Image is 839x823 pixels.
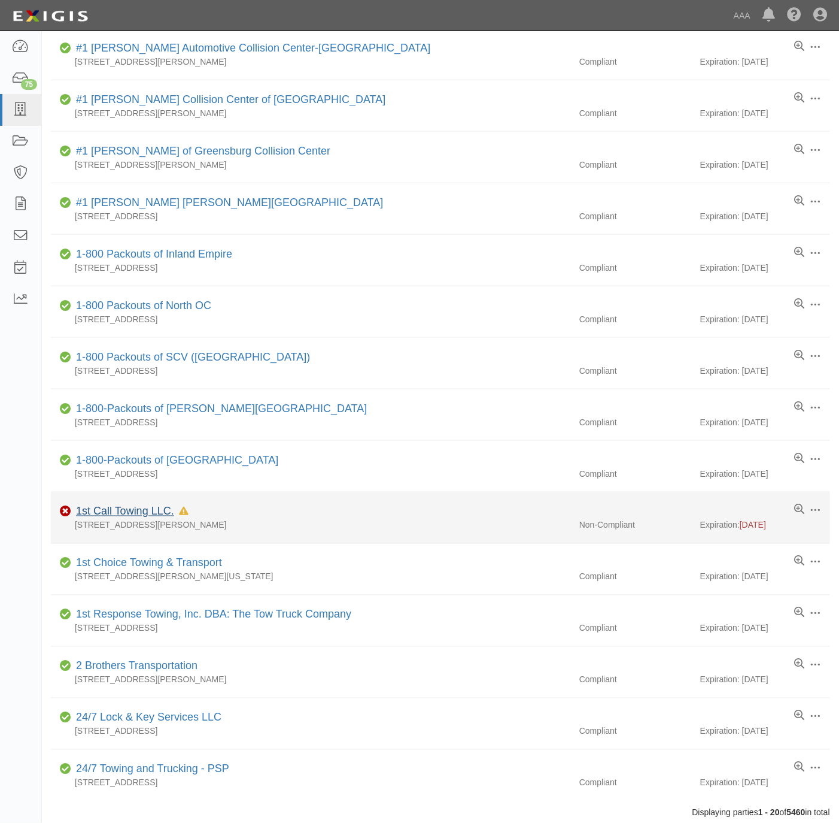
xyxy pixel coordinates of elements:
div: Compliant [570,468,700,480]
a: View results summary [794,710,804,722]
a: View results summary [794,453,804,465]
div: Displaying parties of in total [42,807,839,819]
i: Compliant [60,147,71,156]
div: Compliant [570,262,700,274]
i: Compliant [60,353,71,362]
div: [STREET_ADDRESS][PERSON_NAME] [51,159,570,171]
div: [STREET_ADDRESS] [51,416,570,428]
i: Compliant [60,302,71,310]
div: 2 Brothers Transportation [71,659,197,674]
b: 5460 [787,808,805,818]
div: Non-Compliant [570,519,700,531]
i: Compliant [60,250,71,259]
div: [STREET_ADDRESS][PERSON_NAME] [51,107,570,119]
div: Expiration: [DATE] [700,107,830,119]
div: Compliant [570,313,700,325]
a: View results summary [794,350,804,362]
i: Help Center - Complianz [787,8,801,23]
div: 1-800 Packouts of Inland Empire [71,247,232,262]
div: Expiration: [700,519,830,531]
div: Compliant [570,571,700,583]
a: 2 Brothers Transportation [76,660,197,672]
div: #1 Cochran of Greensburg Collision Center [71,144,330,159]
i: Compliant [60,456,71,465]
div: #1 Cochran Automotive Collision Center-Monroeville [71,41,431,56]
a: #1 [PERSON_NAME] Collision Center of [GEOGRAPHIC_DATA] [76,93,386,105]
div: #1 Cochran Collision Center of Greensburg [71,92,386,108]
a: AAA [728,4,756,28]
i: Compliant [60,714,71,722]
a: View results summary [794,659,804,671]
div: [STREET_ADDRESS] [51,313,570,325]
i: Compliant [60,662,71,671]
a: View results summary [794,504,804,516]
div: Expiration: [DATE] [700,468,830,480]
i: Compliant [60,405,71,413]
div: 1-800 Packouts of North OC [71,298,211,314]
i: Compliant [60,44,71,53]
a: View results summary [794,195,804,207]
div: 1st Choice Towing & Transport [71,556,222,571]
div: Compliant [570,674,700,686]
a: 24/7 Lock & Key Services LLC [76,712,221,724]
div: Expiration: [DATE] [700,56,830,68]
div: Compliant [570,725,700,737]
div: 24/7 Towing and Trucking - PSP [71,762,229,777]
div: Compliant [570,365,700,377]
div: Expiration: [DATE] [700,416,830,428]
div: Expiration: [DATE] [700,622,830,634]
a: View results summary [794,298,804,310]
div: [STREET_ADDRESS][PERSON_NAME] [51,519,570,531]
span: [DATE] [740,521,766,530]
a: #1 [PERSON_NAME] Automotive Collision Center-[GEOGRAPHIC_DATA] [76,42,431,54]
div: [STREET_ADDRESS] [51,365,570,377]
div: [STREET_ADDRESS] [51,262,570,274]
div: [STREET_ADDRESS][PERSON_NAME] [51,56,570,68]
div: [STREET_ADDRESS] [51,622,570,634]
div: 1-800-Packouts of Beverly Hills [71,401,367,417]
div: Compliant [570,159,700,171]
div: Compliant [570,107,700,119]
div: Compliant [570,56,700,68]
a: 1-800 Packouts of SCV ([GEOGRAPHIC_DATA]) [76,351,310,363]
a: View results summary [794,401,804,413]
a: View results summary [794,144,804,156]
div: [STREET_ADDRESS] [51,777,570,789]
i: Non-Compliant [60,508,71,516]
div: Expiration: [DATE] [700,365,830,377]
div: Compliant [570,416,700,428]
div: 1st Call Towing LLC. [71,504,189,520]
div: 1-800-Packouts of Tarrant County [71,453,278,468]
i: Compliant [60,611,71,619]
a: 24/7 Towing and Trucking - PSP [76,763,229,775]
a: 1-800 Packouts of North OC [76,299,211,311]
div: Expiration: [DATE] [700,571,830,583]
div: #1 Cochran Robinson Township [71,195,383,211]
div: [STREET_ADDRESS][PERSON_NAME] [51,674,570,686]
a: View results summary [794,762,804,774]
div: [STREET_ADDRESS] [51,725,570,737]
div: [STREET_ADDRESS][PERSON_NAME][US_STATE] [51,571,570,583]
a: 1st Call Towing LLC. [76,506,174,518]
div: 75 [21,79,37,90]
i: In Default since 09/02/2025 [179,508,189,516]
b: 1 - 20 [758,808,780,818]
div: [STREET_ADDRESS] [51,468,570,480]
i: Compliant [60,96,71,104]
div: Expiration: [DATE] [700,210,830,222]
div: Expiration: [DATE] [700,262,830,274]
a: 1st Choice Towing & Transport [76,557,222,569]
div: Expiration: [DATE] [700,777,830,789]
div: 1st Response Towing, Inc. DBA: The Tow Truck Company [71,607,351,623]
a: View results summary [794,607,804,619]
div: Compliant [570,777,700,789]
div: Expiration: [DATE] [700,313,830,325]
i: Compliant [60,199,71,207]
a: #1 [PERSON_NAME] [PERSON_NAME][GEOGRAPHIC_DATA] [76,196,383,208]
div: Expiration: [DATE] [700,725,830,737]
a: 1-800-Packouts of [GEOGRAPHIC_DATA] [76,454,278,466]
a: View results summary [794,92,804,104]
a: View results summary [794,556,804,568]
div: Compliant [570,210,700,222]
a: View results summary [794,41,804,53]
